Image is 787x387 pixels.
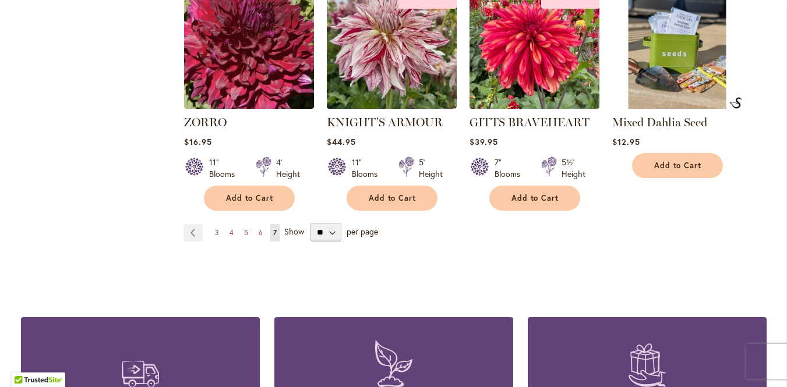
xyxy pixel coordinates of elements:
div: 11" Blooms [209,157,242,180]
span: Add to Cart [369,193,417,203]
span: 7 [273,228,277,237]
a: ZORRO [184,115,227,129]
span: $16.95 [184,136,212,147]
a: 3 [212,224,222,242]
div: 5½' Height [562,157,585,180]
span: Add to Cart [654,161,702,171]
a: Zorro [184,100,314,111]
span: $12.95 [612,136,640,147]
span: Show [284,226,304,237]
button: Add to Cart [204,186,295,211]
a: GITTS BRAVEHEART [470,115,590,129]
span: Add to Cart [226,193,274,203]
button: Add to Cart [632,153,723,178]
span: $44.95 [327,136,356,147]
a: KNIGHT'S ARMOUR [327,115,443,129]
div: 11" Blooms [352,157,384,180]
span: $39.95 [470,136,498,147]
span: Add to Cart [511,193,559,203]
div: 4' Height [276,157,300,180]
span: 4 [230,228,234,237]
a: KNIGHT'S ARMOUR Exclusive [327,100,457,111]
div: 5' Height [419,157,443,180]
a: 5 [241,224,251,242]
button: Add to Cart [347,186,437,211]
iframe: Launch Accessibility Center [9,346,41,378]
a: 4 [227,224,237,242]
a: Mixed Dahlia Seed Mixed Dahlia Seed [612,100,742,111]
button: Add to Cart [489,186,580,211]
div: 7" Blooms [495,157,527,180]
a: 6 [256,224,266,242]
span: 6 [259,228,263,237]
span: 5 [244,228,248,237]
span: 3 [215,228,219,237]
a: Mixed Dahlia Seed [612,115,707,129]
img: Mixed Dahlia Seed [729,97,742,109]
a: GITTS BRAVEHEART Exclusive [470,100,599,111]
span: per page [347,226,378,237]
